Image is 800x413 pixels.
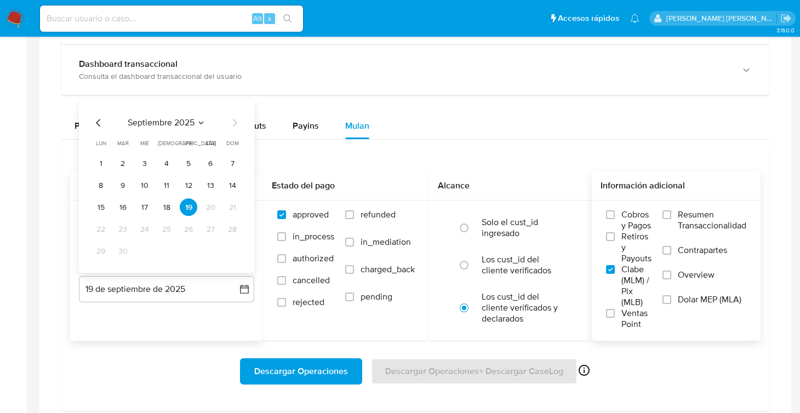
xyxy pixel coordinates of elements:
a: Salir [780,13,792,24]
input: Buscar usuario o caso... [40,12,303,26]
button: search-icon [276,11,299,26]
a: Notificaciones [630,14,639,23]
span: Accesos rápidos [558,13,619,24]
span: 3.160.0 [776,26,795,35]
span: s [268,13,271,24]
p: brenda.morenoreyes@mercadolibre.com.mx [666,13,777,24]
span: Alt [253,13,262,24]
